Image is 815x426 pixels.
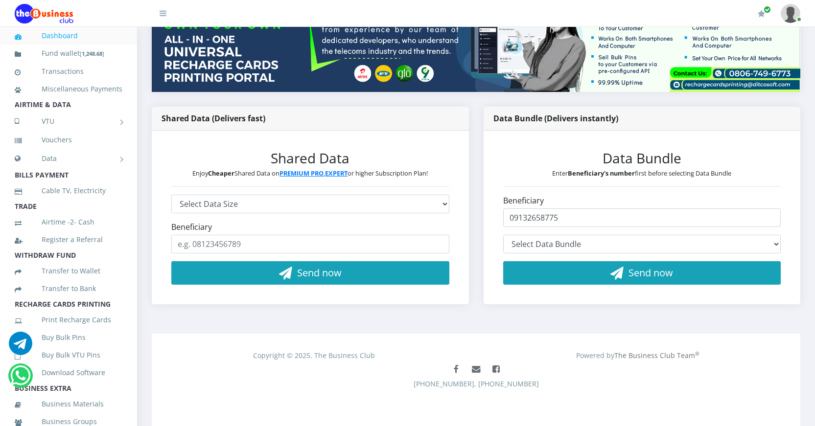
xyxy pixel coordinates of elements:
sup: ® [695,350,699,357]
a: Transfer to Bank [15,277,122,300]
img: multitenant_rcp.png [152,3,800,92]
a: The Business Club Team® [614,351,699,360]
a: Join The Business Club Group [487,360,505,379]
a: Transactions [15,60,122,83]
img: Logo [15,4,73,23]
button: Send now [171,261,449,285]
b: Cheaper [208,169,234,178]
b: Beneficiary's number [568,169,635,178]
label: Beneficiary [171,221,212,233]
a: Dashboard [15,24,122,47]
a: Transfer to Wallet [15,260,122,282]
small: [ ] [80,50,104,57]
strong: Shared Data (Delivers fast) [162,113,265,124]
a: Buy Bulk VTU Pins [15,344,122,366]
a: Cable TV, Electricity [15,179,122,202]
div: [PHONE_NUMBER], [PHONE_NUMBER] [160,360,793,409]
a: Chat for support [9,339,32,355]
a: Airtime -2- Cash [15,211,122,233]
a: Buy Bulk Pins [15,326,122,349]
a: Chat for support [10,371,30,387]
a: Register a Referral [15,228,122,251]
img: User [781,4,800,23]
a: PREMIUM PRO [279,169,324,178]
span: Renew/Upgrade Subscription [764,6,771,13]
span: Send now [297,266,342,279]
a: Vouchers [15,129,122,151]
i: Renew/Upgrade Subscription [758,10,765,18]
h3: Shared Data [171,150,449,167]
a: Print Recharge Cards [15,309,122,331]
h3: Data Bundle [503,150,781,167]
strong: Data Bundle (Delivers instantly) [493,113,618,124]
div: Copyright © 2025. The Business Club [152,350,476,360]
a: Miscellaneous Payments [15,78,122,100]
small: Enjoy Shared Data on , or higher Subscription Plan! [192,169,428,178]
a: EXPERT [325,169,348,178]
button: Send now [503,261,781,285]
a: Fund wallet[1,248.68] [15,42,122,65]
input: e.g. 08123456789 [171,235,449,253]
div: Powered by [476,350,800,360]
a: Business Materials [15,393,122,415]
a: Data [15,146,122,171]
span: Send now [629,266,673,279]
a: Mail us [467,360,485,379]
label: Beneficiary [503,195,544,206]
a: Download Software [15,361,122,384]
a: VTU [15,109,122,134]
small: Enter first before selecting Data Bundle [552,169,731,178]
a: Like The Business Club Page [447,360,465,379]
input: e.g. 08123456789 (phone number first) [503,208,781,227]
b: 1,248.68 [82,50,102,57]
